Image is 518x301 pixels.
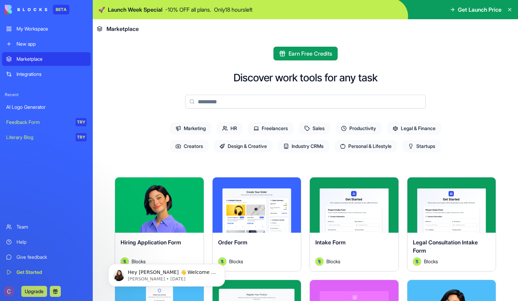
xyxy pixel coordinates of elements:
[315,239,346,246] span: Intake Form
[2,67,91,81] a: Integrations
[170,122,211,135] span: Marketing
[16,40,87,47] div: New app
[2,37,91,51] a: New app
[458,5,502,14] span: Get Launch Price
[16,25,87,32] div: My Workspace
[403,140,441,152] span: Startups
[299,122,330,135] span: Sales
[16,223,87,230] div: Team
[115,177,204,271] a: Hiring Application FormAvatarBlocks
[424,258,438,265] span: Blocks
[212,177,302,271] a: Order FormAvatarBlocks
[2,265,91,279] a: Get Started
[273,47,338,60] button: Earn Free Credits
[53,5,69,14] div: BETA
[387,122,441,135] span: Legal & Finance
[2,115,91,129] a: Feedback FormTRY
[16,269,87,276] div: Get Started
[289,49,332,58] span: Earn Free Credits
[2,250,91,264] a: Give feedback
[2,220,91,234] a: Team
[165,5,211,14] p: - 10 % OFF all plans.
[234,71,378,84] h2: Discover work tools for any task
[76,118,87,126] div: TRY
[336,122,382,135] span: Productivity
[21,286,47,297] button: Upgrade
[335,140,397,152] span: Personal & Lifestyle
[106,25,139,33] span: Marketplace
[2,22,91,36] a: My Workspace
[98,5,105,14] span: 🚀
[21,288,47,294] a: Upgrade
[2,100,91,114] a: AI Logo Generator
[2,130,91,144] a: Literary BlogTRY
[315,257,324,266] img: Avatar
[5,5,47,14] img: logo
[3,286,14,297] img: ACg8ocLIrKagOJmMU69e75RpOfqZbIkXYd4ylBp7F8qXmRv_JHIlrg=s96-c
[217,122,243,135] span: HR
[2,52,91,66] a: Marketplace
[2,92,91,97] span: Recent
[214,140,272,152] span: Design & Creative
[326,258,340,265] span: Blocks
[309,177,399,271] a: Intake FormAvatarBlocks
[278,140,329,152] span: Industry CRMs
[16,56,87,62] div: Marketplace
[229,258,243,265] span: Blocks
[121,239,181,246] span: Hiring Application Form
[413,257,421,266] img: Avatar
[5,5,69,14] a: BETA
[6,119,71,126] div: Feedback Form
[413,239,478,254] span: Legal Consultation Intake Form
[248,122,293,135] span: Freelancers
[6,134,71,141] div: Literary Blog
[108,5,162,14] span: Launch Week Special
[407,177,496,271] a: Legal Consultation Intake FormAvatarBlocks
[170,140,209,152] span: Creators
[214,5,252,14] p: Only 18 hours left
[76,133,87,141] div: TRY
[6,104,87,111] div: AI Logo Generator
[16,254,87,261] div: Give feedback
[16,71,87,78] div: Integrations
[16,239,87,245] div: Help
[2,235,91,249] a: Help
[218,239,247,246] span: Order Form
[98,250,235,298] iframe: Intercom notifications message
